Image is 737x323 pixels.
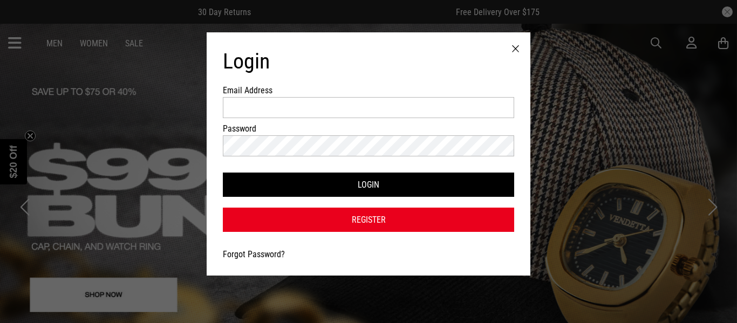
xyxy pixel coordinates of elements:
button: Login [223,173,514,197]
a: Forgot Password? [223,249,285,259]
label: Email Address [223,85,281,95]
label: Password [223,123,281,134]
h1: Login [223,49,514,74]
button: Open LiveChat chat widget [9,4,41,37]
a: Register [223,208,514,232]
